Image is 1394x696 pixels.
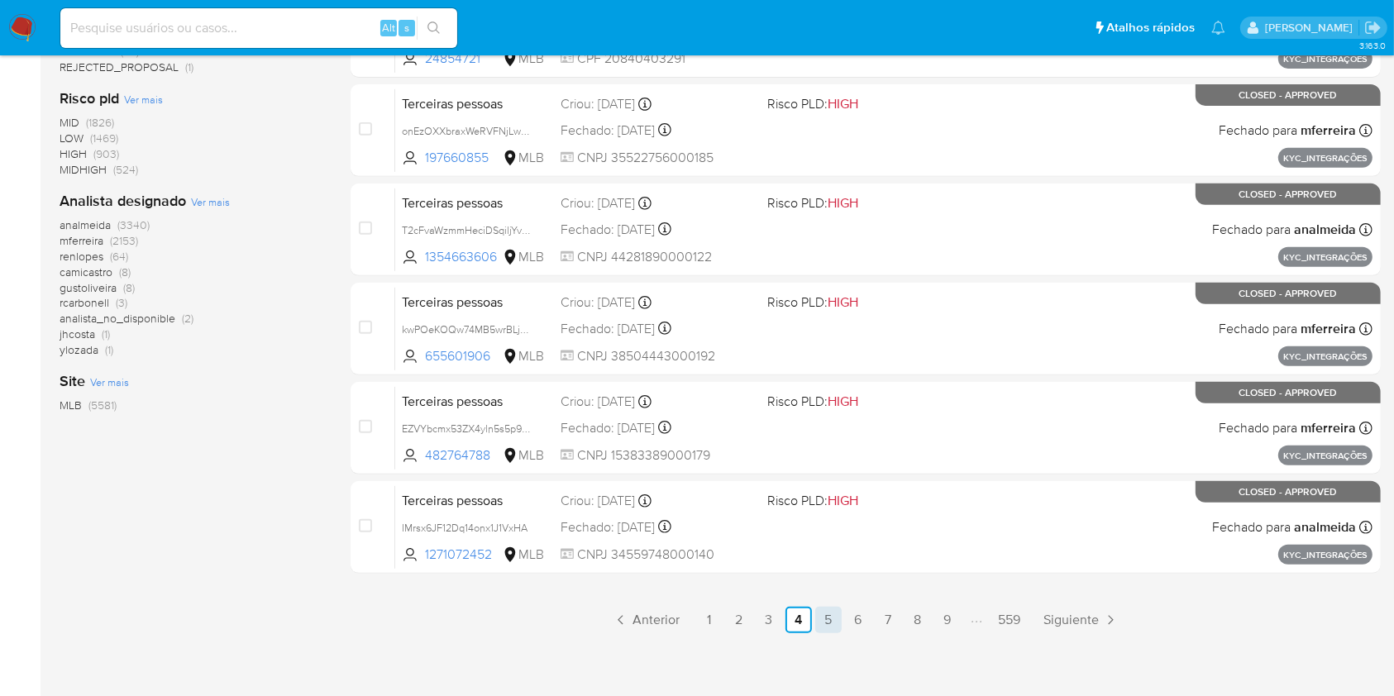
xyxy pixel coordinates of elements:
button: search-icon [417,17,451,40]
span: 3.163.0 [1359,39,1386,52]
p: magno.ferreira@mercadopago.com.br [1265,20,1358,36]
span: Alt [382,20,395,36]
input: Pesquise usuários ou casos... [60,17,457,39]
a: Notificações [1211,21,1225,35]
span: Atalhos rápidos [1106,19,1195,36]
a: Sair [1364,19,1382,36]
span: s [404,20,409,36]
